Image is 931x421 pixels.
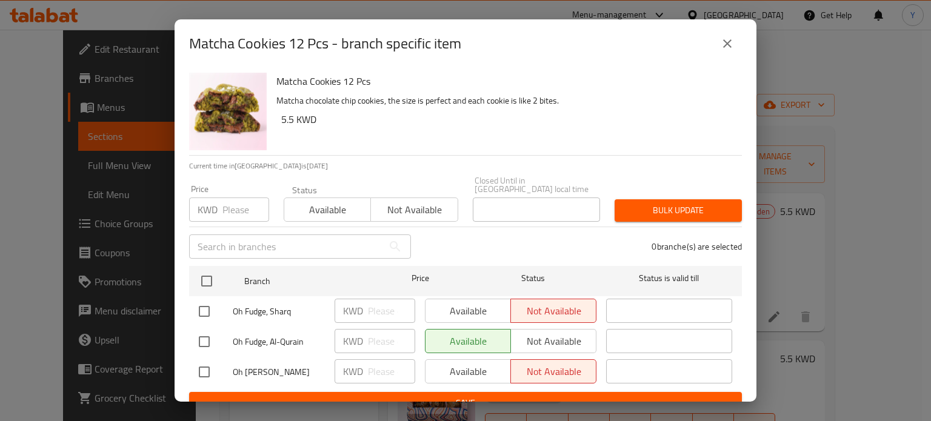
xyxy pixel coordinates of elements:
span: Status is valid till [606,271,732,286]
span: Oh [PERSON_NAME] [233,365,325,380]
button: Not available [370,197,458,222]
h2: Matcha Cookies 12 Pcs - branch specific item [189,34,461,53]
span: Save [199,396,732,411]
img: Matcha Cookies 12 Pcs [189,73,267,150]
button: Available [284,197,371,222]
span: Oh Fudge, Sharq [233,304,325,319]
input: Please enter price [222,197,269,222]
span: Available [289,201,366,219]
h6: 5.5 KWD [281,111,732,128]
p: KWD [198,202,218,217]
p: Matcha chocolate chip cookies, the size is perfect and each cookie is like 2 bites. [276,93,732,108]
button: Save [189,392,742,414]
p: 0 branche(s) are selected [652,240,742,253]
span: Bulk update [624,203,732,218]
p: KWD [343,334,363,348]
span: Branch [244,274,370,289]
p: KWD [343,364,363,379]
input: Please enter price [368,359,415,383]
button: close [713,29,742,58]
input: Please enter price [368,299,415,323]
button: Bulk update [615,199,742,222]
span: Not available [376,201,453,219]
p: KWD [343,303,363,318]
input: Search in branches [189,234,383,259]
p: Current time in [GEOGRAPHIC_DATA] is [DATE] [189,161,742,171]
span: Status [470,271,596,286]
span: Price [380,271,461,286]
h6: Matcha Cookies 12 Pcs [276,73,732,90]
span: Oh Fudge, Al-Qurain [233,334,325,350]
input: Please enter price [368,329,415,353]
